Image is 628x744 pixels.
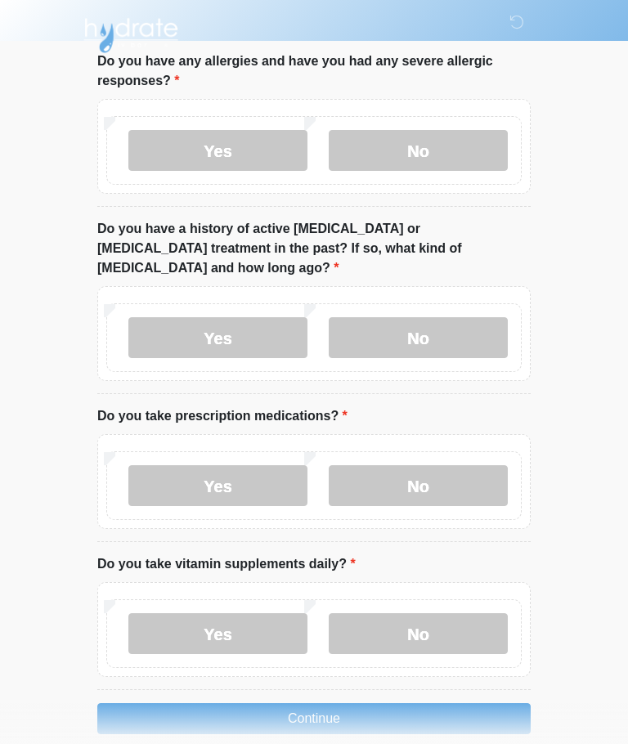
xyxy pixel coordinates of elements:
label: Yes [128,613,307,654]
label: Do you take prescription medications? [97,406,348,426]
label: Do you have any allergies and have you had any severe allergic responses? [97,52,531,91]
label: No [329,317,508,358]
label: Do you have a history of active [MEDICAL_DATA] or [MEDICAL_DATA] treatment in the past? If so, wh... [97,219,531,278]
label: Yes [128,130,307,171]
label: Do you take vitamin supplements daily? [97,554,356,574]
label: No [329,465,508,506]
label: Yes [128,317,307,358]
button: Continue [97,703,531,734]
label: No [329,613,508,654]
label: No [329,130,508,171]
label: Yes [128,465,307,506]
img: Hydrate IV Bar - Arcadia Logo [81,12,181,54]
